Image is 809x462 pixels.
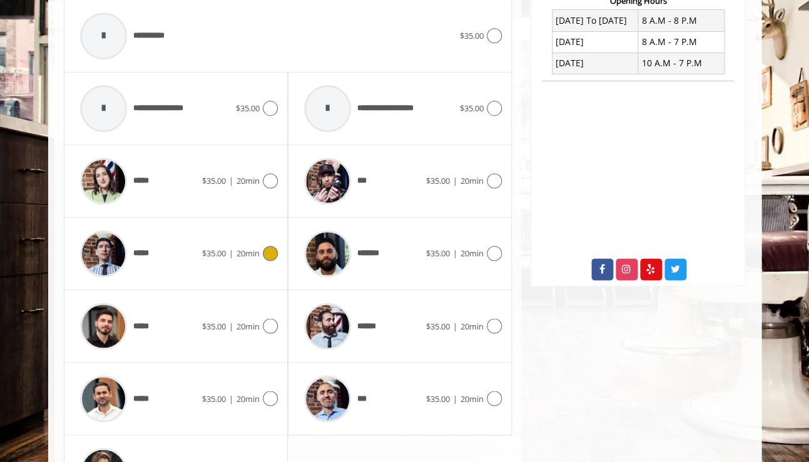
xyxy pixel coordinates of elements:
span: 20min [237,175,260,186]
span: | [453,248,457,259]
span: | [229,393,233,404]
span: 20min [460,320,484,331]
span: 20min [460,175,484,186]
span: | [453,175,457,186]
span: | [229,320,233,331]
span: 20min [237,320,260,331]
span: $35.00 [426,248,450,259]
span: $35.00 [426,320,450,331]
td: 8 A.M - 8 P.M [638,10,725,31]
span: | [453,320,457,331]
span: $35.00 [202,320,226,331]
span: | [229,175,233,186]
td: 10 A.M - 7 P.M [638,53,725,74]
span: 20min [460,393,484,404]
span: $35.00 [460,30,484,41]
span: $35.00 [236,103,260,114]
span: $35.00 [460,103,484,114]
span: | [453,393,457,404]
td: 8 A.M - 7 P.M [638,31,725,53]
span: $35.00 [426,175,450,186]
span: $35.00 [202,393,226,404]
span: | [229,248,233,259]
span: $35.00 [202,175,226,186]
span: $35.00 [202,248,226,259]
span: 20min [237,393,260,404]
span: 20min [460,248,484,259]
span: $35.00 [426,393,450,404]
td: [DATE] [552,31,638,53]
td: [DATE] [552,53,638,74]
span: 20min [237,248,260,259]
td: [DATE] To [DATE] [552,10,638,31]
